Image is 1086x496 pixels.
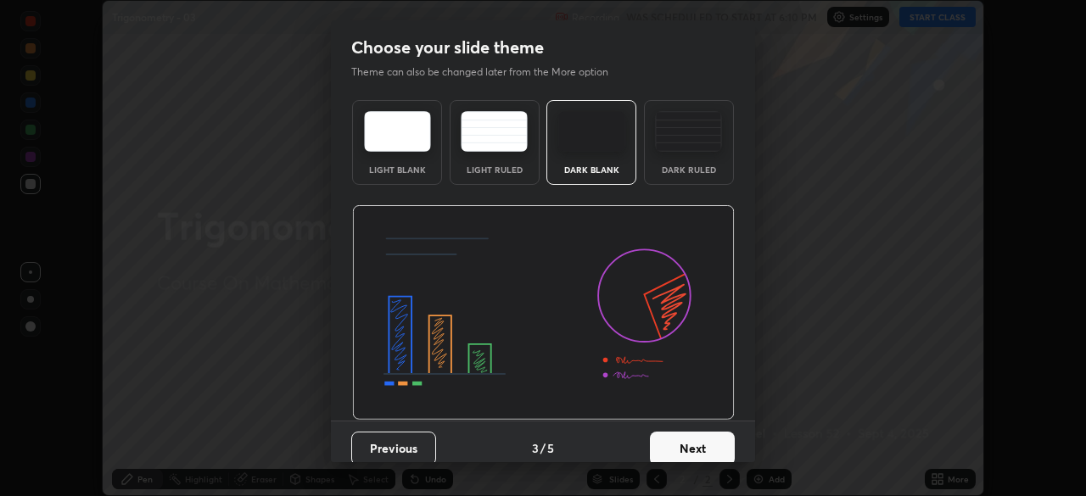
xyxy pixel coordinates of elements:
h4: 3 [532,439,539,457]
button: Previous [351,432,436,465]
h2: Choose your slide theme [351,36,544,59]
img: darkThemeBanner.d06ce4a2.svg [352,205,735,421]
img: darkRuledTheme.de295e13.svg [655,111,722,152]
img: lightTheme.e5ed3b09.svg [364,111,431,152]
img: darkTheme.f0cc69e5.svg [558,111,625,152]
button: Next [650,432,735,465]
div: Dark Ruled [655,165,723,174]
img: lightRuledTheme.5fabf969.svg [461,111,528,152]
p: Theme can also be changed later from the More option [351,64,626,80]
h4: 5 [547,439,554,457]
div: Dark Blank [557,165,625,174]
div: Light Ruled [461,165,529,174]
h4: / [540,439,546,457]
div: Light Blank [363,165,431,174]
